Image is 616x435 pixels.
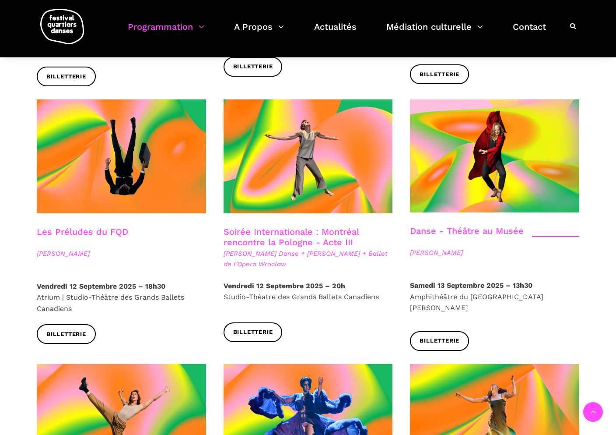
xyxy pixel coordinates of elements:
[37,67,96,86] a: Billetterie
[37,226,128,237] a: Les Préludes du FQD
[128,19,204,45] a: Programmation
[37,248,206,259] span: [PERSON_NAME]
[37,282,165,290] strong: Vendredi 12 Septembre 2025 – 18h30
[410,280,579,314] p: Amphithéâtre du [GEOGRAPHIC_DATA][PERSON_NAME]
[233,328,273,337] span: Billetterie
[224,226,359,248] a: Soirée Internationale : Montréal rencontre la Pologne - Acte III
[37,281,206,315] p: Atrium | Studio-Théâtre des Grands Ballets Canadiens
[410,64,469,84] a: Billetterie
[410,281,532,290] strong: Samedi 13 Septembre 2025 – 13h30
[224,280,393,303] p: Studio-Théatre des Grands Ballets Canadiens
[420,70,459,79] span: Billetterie
[46,72,86,81] span: Billetterie
[224,322,283,342] a: Billetterie
[513,19,546,45] a: Contact
[410,248,579,258] span: [PERSON_NAME]
[37,324,96,344] a: Billetterie
[224,282,345,290] strong: Vendredi 12 Septembre 2025 – 20h
[420,336,459,346] span: Billetterie
[46,330,86,339] span: Billetterie
[386,19,483,45] a: Médiation culturelle
[40,9,84,44] img: logo-fqd-med
[314,19,357,45] a: Actualités
[410,226,524,236] a: Danse - Théâtre au Musée
[224,57,283,77] a: Billetterie
[233,62,273,71] span: Billetterie
[234,19,284,45] a: A Propos
[224,248,393,269] span: [PERSON_NAME] Danse + [PERSON_NAME] + Ballet de l'Opera Wroclaw
[410,331,469,351] a: Billetterie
